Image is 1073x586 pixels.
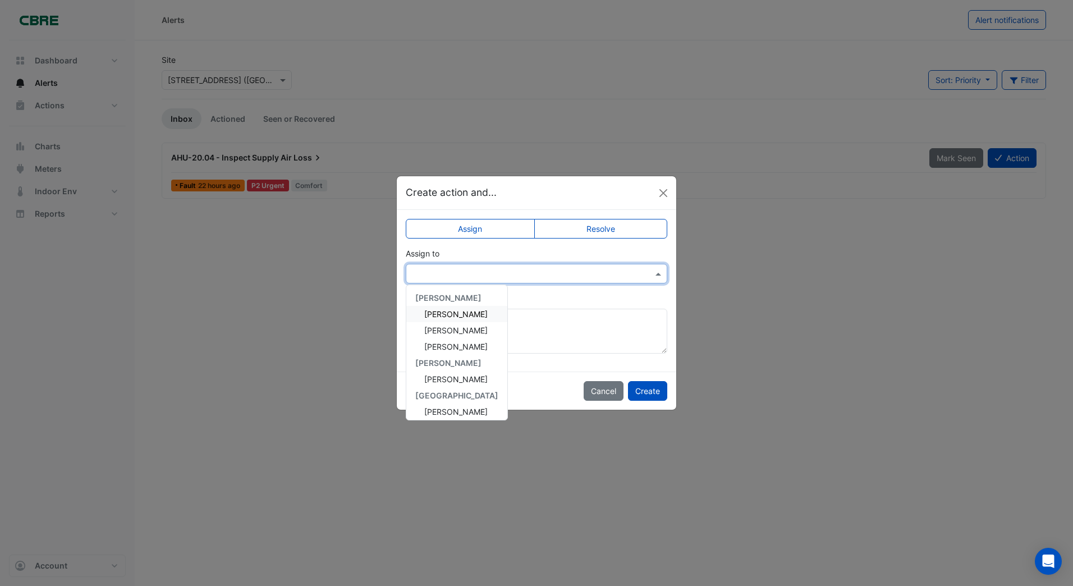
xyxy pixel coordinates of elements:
[584,381,623,401] button: Cancel
[655,185,672,202] button: Close
[406,285,507,420] div: Options List
[415,293,482,303] span: [PERSON_NAME]
[424,407,488,416] span: [PERSON_NAME]
[406,185,497,200] h5: Create action and...
[424,309,488,319] span: [PERSON_NAME]
[424,342,488,351] span: [PERSON_NAME]
[406,248,439,259] label: Assign to
[424,374,488,384] span: [PERSON_NAME]
[628,381,667,401] button: Create
[415,358,482,368] span: [PERSON_NAME]
[424,326,488,335] span: [PERSON_NAME]
[534,219,668,239] label: Resolve
[415,391,498,400] span: [GEOGRAPHIC_DATA]
[406,219,535,239] label: Assign
[1035,548,1062,575] div: Open Intercom Messenger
